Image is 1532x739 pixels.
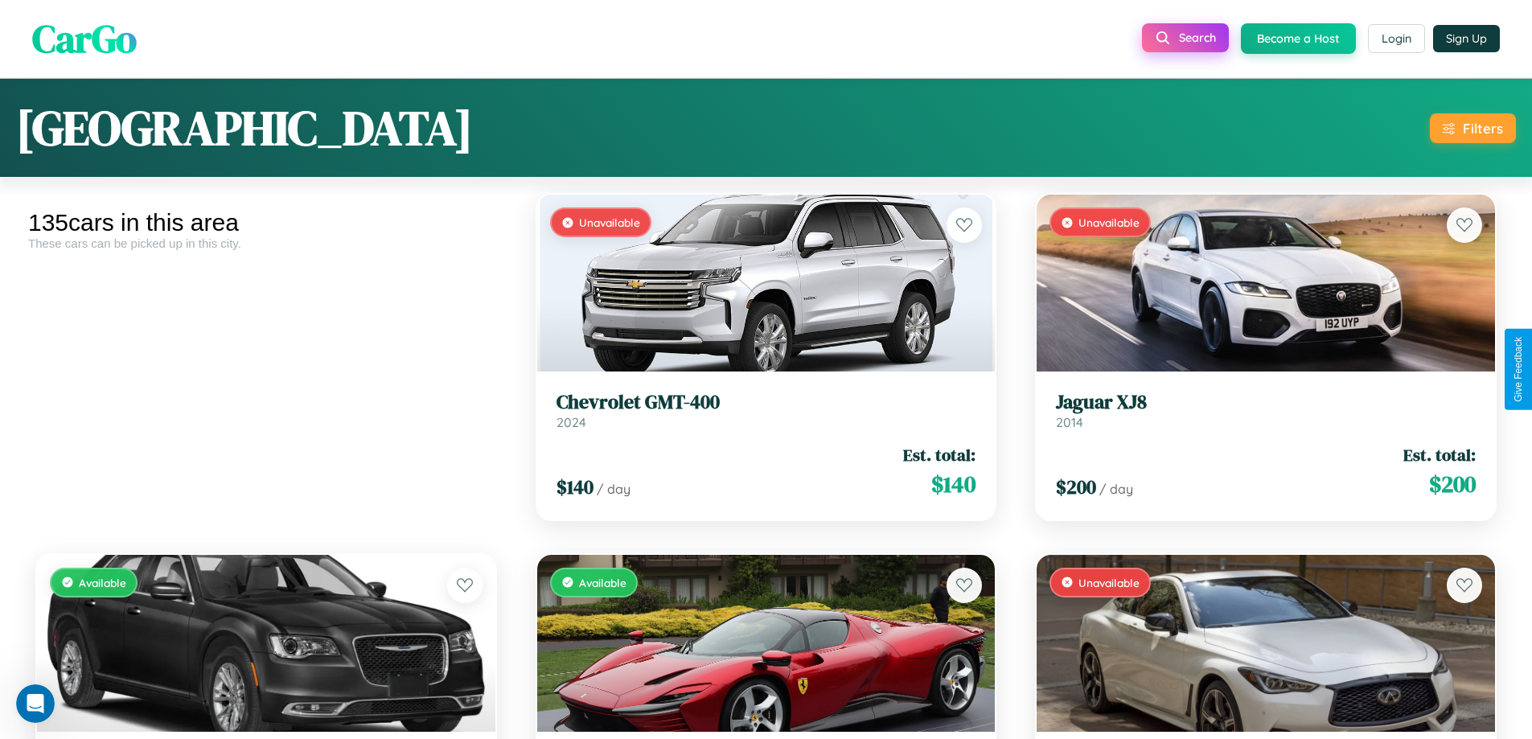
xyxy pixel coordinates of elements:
h1: [GEOGRAPHIC_DATA] [16,95,473,161]
a: Jaguar XJ82014 [1056,391,1476,430]
span: $ 140 [931,468,975,500]
button: Filters [1430,113,1516,143]
div: Filters [1463,120,1503,137]
span: Available [79,576,126,589]
span: Unavailable [1078,216,1140,229]
div: 135 cars in this area [28,209,504,236]
div: Give Feedback [1513,337,1524,402]
span: CarGo [32,12,137,65]
div: These cars can be picked up in this city. [28,236,504,250]
span: Est. total: [903,443,975,466]
span: Available [579,576,626,589]
iframe: Intercom live chat [16,684,55,723]
h3: Chevrolet GMT-400 [557,391,976,414]
span: 2024 [557,414,586,430]
span: Unavailable [1078,576,1140,589]
button: Become a Host [1241,23,1356,54]
span: $ 140 [557,474,593,500]
span: / day [597,481,630,497]
span: $ 200 [1429,468,1476,500]
span: 2014 [1056,414,1083,430]
button: Login [1368,24,1425,53]
button: Sign Up [1433,25,1500,52]
span: Unavailable [579,216,640,229]
span: Est. total: [1403,443,1476,466]
a: Chevrolet GMT-4002024 [557,391,976,430]
span: / day [1099,481,1133,497]
h3: Jaguar XJ8 [1056,391,1476,414]
button: Search [1142,23,1229,52]
span: Search [1179,31,1216,45]
span: $ 200 [1056,474,1096,500]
